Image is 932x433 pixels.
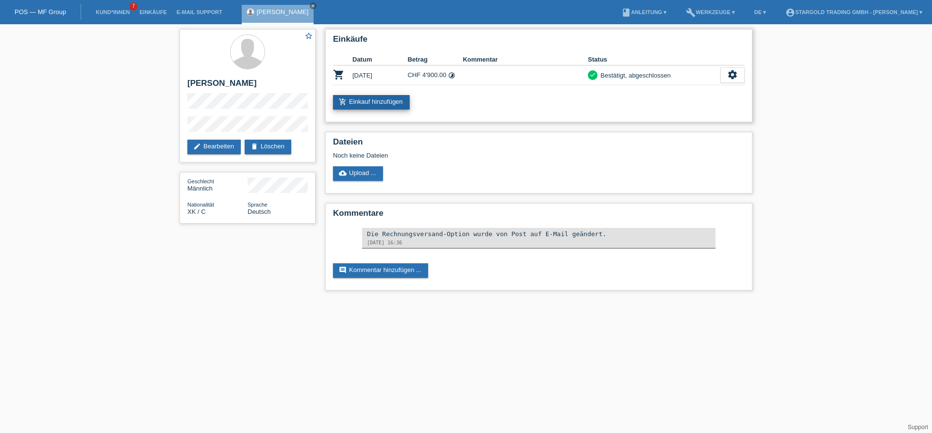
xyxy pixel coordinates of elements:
[257,8,309,16] a: [PERSON_NAME]
[134,9,171,15] a: Einkäufe
[333,263,428,278] a: commentKommentar hinzufügen ...
[589,71,596,78] i: check
[785,8,795,17] i: account_circle
[333,34,745,49] h2: Einkäufe
[15,8,66,16] a: POS — MF Group
[187,79,308,93] h2: [PERSON_NAME]
[187,177,248,192] div: Männlich
[367,240,711,245] div: [DATE] 16:36
[310,2,316,9] a: close
[333,166,383,181] a: cloud_uploadUpload ...
[352,65,408,85] td: [DATE]
[311,3,316,8] i: close
[408,54,463,65] th: Betrag
[193,143,201,150] i: edit
[333,69,345,80] i: POSP00024933
[686,8,696,17] i: build
[408,65,463,85] td: CHF 4'900.00
[339,98,347,106] i: add_shopping_cart
[304,32,313,42] a: star_border
[352,54,408,65] th: Datum
[245,140,291,154] a: deleteLöschen
[749,9,771,15] a: DE ▾
[621,8,631,17] i: book
[616,9,671,15] a: bookAnleitung ▾
[91,9,134,15] a: Kund*innen
[333,152,630,159] div: Noch keine Dateien
[130,2,137,11] span: 7
[908,424,928,431] a: Support
[187,208,206,215] span: Kosovo / C / 21.03.2017
[333,137,745,152] h2: Dateien
[598,70,671,80] div: Bestätigt, abgeschlossen
[448,72,455,79] i: Fixe Raten (48 Raten)
[367,230,711,238] div: Die Rechnungsversand-Option wurde von Post auf E-Mail geändert.
[187,140,241,154] a: editBearbeiten
[781,9,927,15] a: account_circleStargold Trading GmbH - [PERSON_NAME] ▾
[463,54,588,65] th: Kommentar
[304,32,313,40] i: star_border
[333,95,410,110] a: add_shopping_cartEinkauf hinzufügen
[172,9,227,15] a: E-Mail Support
[187,202,214,208] span: Nationalität
[187,178,214,184] span: Geschlecht
[333,208,745,223] h2: Kommentare
[339,266,347,274] i: comment
[727,69,738,80] i: settings
[248,202,267,208] span: Sprache
[588,54,720,65] th: Status
[248,208,271,215] span: Deutsch
[250,143,258,150] i: delete
[339,169,347,177] i: cloud_upload
[681,9,740,15] a: buildWerkzeuge ▾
